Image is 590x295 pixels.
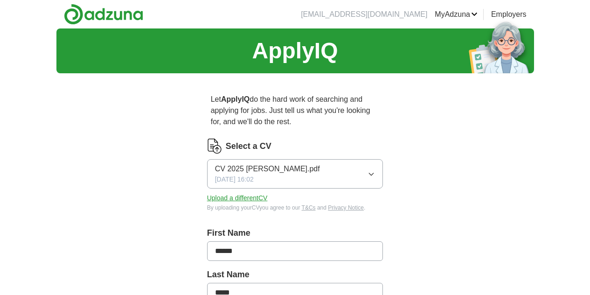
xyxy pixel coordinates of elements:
a: Privacy Notice [328,204,364,211]
label: Last Name [207,268,383,281]
li: [EMAIL_ADDRESS][DOMAIN_NAME] [301,9,427,20]
a: MyAdzuna [435,9,478,20]
span: [DATE] 16:02 [215,175,254,184]
a: Employers [491,9,527,20]
img: Adzuna logo [64,4,143,25]
label: First Name [207,227,383,239]
p: Let do the hard work of searching and applying for jobs. Just tell us what you're looking for, an... [207,90,383,131]
a: T&Cs [302,204,316,211]
label: Select a CV [226,140,271,153]
div: By uploading your CV you agree to our and . [207,204,383,212]
h1: ApplyIQ [252,34,338,68]
strong: ApplyIQ [221,95,250,103]
img: CV Icon [207,139,222,154]
span: CV 2025 [PERSON_NAME].pdf [215,163,320,175]
button: CV 2025 [PERSON_NAME].pdf[DATE] 16:02 [207,159,383,189]
button: Upload a differentCV [207,193,268,203]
